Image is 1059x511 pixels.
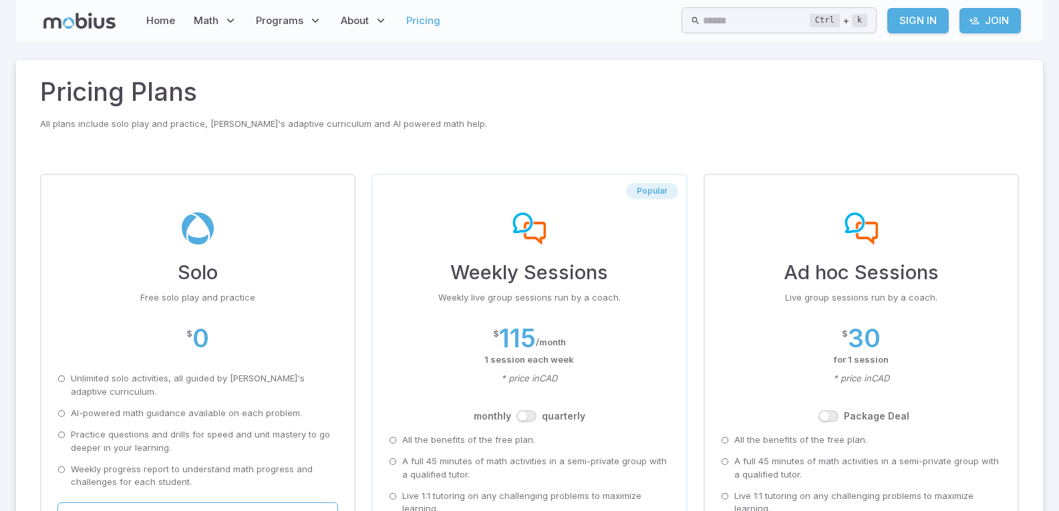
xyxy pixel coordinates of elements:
p: Free solo play and practice [57,291,338,305]
h3: Solo [57,258,338,287]
label: month ly [474,409,511,423]
img: solo-plan-img [181,212,214,244]
p: A full 45 minutes of math activities in a semi-private group with a qualified tutor. [734,455,1002,482]
span: Popular [626,186,678,196]
p: Live group sessions run by a coach. [721,291,1002,305]
h2: 30 [848,323,881,353]
p: $ [842,327,848,341]
span: About [341,13,369,28]
p: All the benefits of the free plan. [402,434,535,447]
h2: Pricing Plans [40,73,1019,111]
p: A full 45 minutes of math activities in a semi-private group with a qualified tutor. [402,455,669,482]
p: for 1 session [721,353,1002,367]
p: * price in CAD [389,372,669,385]
h2: 0 [192,323,209,353]
p: $ [186,327,192,341]
label: quarterly [542,409,585,423]
p: All the benefits of the free plan. [734,434,867,447]
p: All plans include solo play and practice, [PERSON_NAME]'s adaptive curriculum and AI powered math... [40,118,1019,131]
kbd: Ctrl [810,14,840,27]
img: weekly-sessions-plan-img [512,212,546,244]
h3: Weekly Sessions [389,258,669,287]
p: Weekly progress report to understand math progress and challenges for each student. [71,463,338,490]
h3: Ad hoc Sessions [721,258,1002,287]
p: Practice questions and drills for speed and unit mastery to go deeper in your learning. [71,428,338,455]
img: ad-hoc sessions-plan-img [845,212,878,244]
div: + [810,13,867,29]
p: $ [493,327,499,341]
a: Pricing [402,5,444,36]
span: Programs [256,13,303,28]
a: Sign In [887,8,949,33]
p: / month [536,336,566,349]
span: Math [194,13,218,28]
p: Weekly live group sessions run by a coach. [389,291,669,305]
p: AI-powered math guidance available on each problem. [71,407,302,420]
label: Package Deal [844,409,909,423]
p: 1 session each week [389,353,669,367]
p: * price in CAD [721,372,1002,385]
a: Join [959,8,1021,33]
kbd: k [852,14,867,27]
a: Home [142,5,179,36]
h2: 115 [499,323,536,353]
p: Unlimited solo activities, all guided by [PERSON_NAME]'s adaptive curriculum. [71,372,338,399]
